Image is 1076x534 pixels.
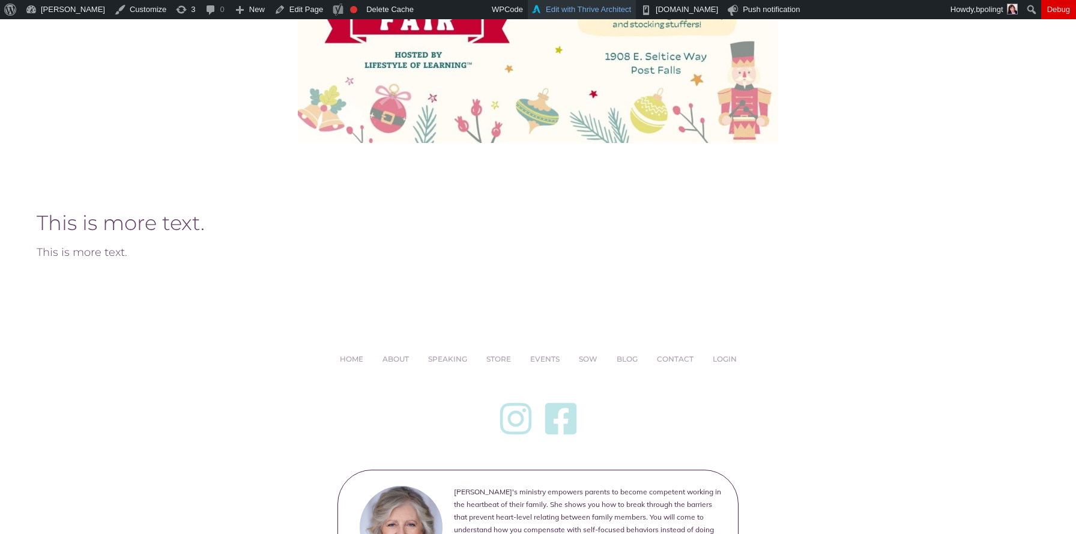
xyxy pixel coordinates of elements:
a: ABOUT [382,352,409,366]
img: Views over 48 hours. Click for more Jetpack Stats. [425,3,492,17]
a: LOGIN [713,352,737,366]
a: CONTACT [657,352,694,366]
span: This is more text. [37,246,127,259]
a: SOW [579,352,597,366]
div: Focus keyphrase not set [350,6,357,13]
span: This is more text. [37,210,205,235]
a: HOME [340,352,363,366]
span: bpolingt [976,5,1003,14]
a: SPEAKING [428,352,467,366]
a: EVENTS [530,352,560,366]
a: BLOG [617,352,638,366]
a: STORE [486,352,511,366]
